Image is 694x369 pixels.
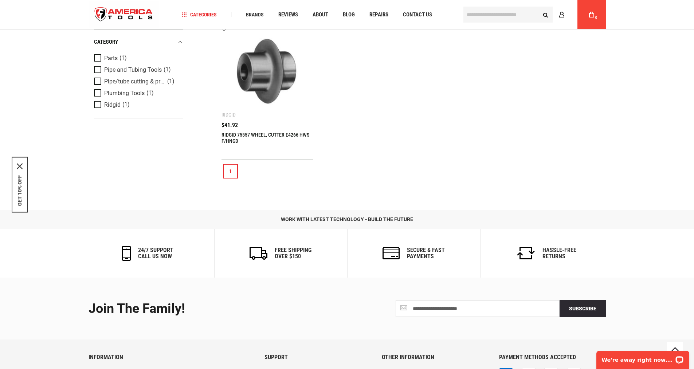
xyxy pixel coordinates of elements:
a: About [309,10,332,20]
span: (1) [122,102,130,108]
span: Ridgid [104,101,121,108]
span: 0 [595,16,597,20]
span: Brands [246,12,264,17]
div: Product Filters [94,29,183,118]
a: Contact Us [400,10,435,20]
span: (1) [119,55,127,61]
span: Pipe/tube cutting & preparation [104,78,165,85]
a: Brands [243,10,267,20]
a: Reviews [275,10,301,20]
h6: SUPPORT [264,354,371,361]
h6: secure & fast payments [407,247,445,260]
a: Pipe and Tubing Tools (1) [94,66,181,74]
a: 1 [223,164,238,178]
span: $41.92 [221,122,238,128]
img: America Tools [89,1,159,28]
h6: OTHER INFORMATION [382,354,488,361]
h6: 24/7 support call us now [138,247,173,260]
div: category [94,37,183,47]
a: Blog [340,10,358,20]
iframe: LiveChat chat widget [592,346,694,369]
span: Repairs [369,12,388,17]
button: Close [17,163,23,169]
a: Repairs [366,10,392,20]
a: store logo [89,1,159,28]
span: Plumbing Tools [104,90,145,96]
div: Ridgid [221,112,236,118]
span: About [313,12,328,17]
a: Ridgid (1) [94,101,181,109]
span: Contact Us [403,12,432,17]
button: Subscribe [560,300,606,317]
a: RIDGID 75557 WHEEL, CUTTER E4266 HWS F/HNGD [221,132,309,144]
a: Parts (1) [94,54,181,62]
span: (1) [167,78,175,85]
h6: INFORMATION [89,354,254,361]
svg: close icon [17,163,23,169]
a: Pipe/tube cutting & preparation (1) [94,77,181,85]
span: Pipe and Tubing Tools [104,66,162,73]
h6: Free Shipping Over $150 [275,247,311,260]
span: Subscribe [569,306,596,311]
img: RIDGID 75557 WHEEL, CUTTER E4266 HWS F/HNGD [229,33,306,110]
span: (1) [146,90,154,96]
div: Join the Family! [89,302,342,316]
button: GET 10% OFF [17,175,23,206]
h6: PAYMENT METHODS ACCEPTED [499,354,605,361]
button: Search [539,8,553,21]
span: Categories [182,12,217,17]
span: Blog [343,12,355,17]
a: Plumbing Tools (1) [94,89,181,97]
h6: Hassle-Free Returns [542,247,576,260]
a: Categories [179,10,220,20]
span: (1) [164,67,171,73]
span: Parts [104,55,118,61]
span: Reviews [278,12,298,17]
